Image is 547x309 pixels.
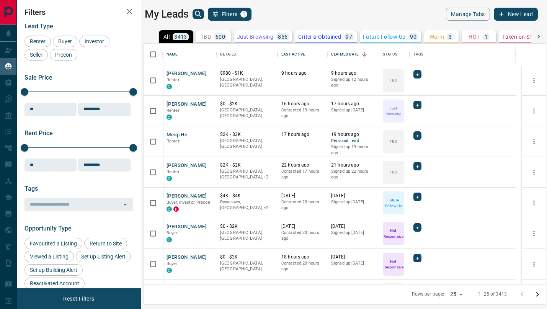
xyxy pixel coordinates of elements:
div: property.ca [173,206,179,212]
button: [PERSON_NAME] [167,193,207,200]
div: + [413,131,421,140]
div: Status [383,44,397,65]
button: New Lead [494,8,538,21]
span: + [416,224,419,231]
button: Filters1 [208,8,252,21]
div: condos.ca [167,237,172,242]
p: $4K - $4K [220,193,274,199]
p: Contacted 13 hours ago [281,107,323,119]
div: Buyer [53,36,77,47]
button: more [528,75,540,86]
p: $2K - $3K [220,131,274,138]
p: All [163,34,170,39]
div: + [413,223,421,232]
p: TBD [390,139,397,144]
div: Last Active [281,44,305,65]
p: 17 hours ago [281,131,323,138]
span: + [416,162,419,170]
p: 3 [449,34,452,39]
p: Warm [429,34,444,39]
div: Name [167,44,178,65]
button: [PERSON_NAME] [167,254,207,261]
p: 16 hours ago [281,101,323,107]
div: + [413,101,421,109]
p: $0 - $2K [220,223,274,230]
div: condos.ca [167,268,172,273]
p: [GEOGRAPHIC_DATA], [GEOGRAPHIC_DATA] [220,230,274,242]
button: [PERSON_NAME] [167,162,207,169]
p: Signed up 12 hours ago [331,77,375,88]
span: Viewed a Listing [27,253,71,260]
button: Reset Filters [58,292,99,305]
div: condos.ca [167,114,172,120]
p: Just Browsing [384,105,403,117]
span: Lead Type [24,23,53,30]
p: TBD [201,34,211,39]
p: Signed up [DATE] [331,107,375,113]
p: Future Follow Up [384,197,403,209]
button: more [528,197,540,209]
div: condos.ca [167,84,172,89]
div: Details [220,44,236,65]
button: [PERSON_NAME] [167,101,207,108]
div: Claimed Date [331,44,359,65]
p: Contacted 17 hours ago [281,168,323,180]
div: Investor [79,36,109,47]
div: + [413,193,421,201]
span: Favourited a Listing [27,240,80,247]
p: $0 - $2K [220,101,274,107]
span: Seller [27,52,45,58]
p: 856 [278,34,287,39]
p: 9 hours ago [281,70,323,77]
p: Midtown | Central, Toronto [220,168,274,180]
div: + [413,70,421,78]
p: Signed up 22 hours ago [331,168,375,180]
div: Details [216,44,278,65]
div: + [413,162,421,170]
span: Reactivated Account [27,280,82,286]
button: more [528,258,540,270]
div: condos.ca [167,176,172,181]
div: Return to Site [84,238,127,249]
span: Tags [24,185,38,192]
p: 18 hours ago [281,254,323,260]
span: 1 [241,11,247,17]
div: Reactivated Account [24,278,85,289]
span: Buyer [56,38,75,44]
span: Return to Site [87,240,124,247]
p: 90 [410,34,416,39]
div: Status [379,44,410,65]
div: condos.ca [167,206,172,212]
span: + [416,70,419,78]
p: [GEOGRAPHIC_DATA], [GEOGRAPHIC_DATA] [220,107,274,119]
p: Signed up [DATE] [331,199,375,205]
p: 19 hours ago [331,131,375,138]
div: Renter [24,36,51,47]
span: + [416,132,419,139]
button: Meiqi He [167,131,187,139]
div: Set up Building Alert [24,264,83,276]
p: $2K - $2K [220,162,274,168]
p: [GEOGRAPHIC_DATA], [GEOGRAPHIC_DATA] [220,77,274,88]
button: more [528,136,540,147]
span: Rent Price [24,129,53,137]
div: Last Active [278,44,327,65]
button: Open [120,199,131,210]
p: [DATE] [281,223,323,230]
div: Name [163,44,216,65]
p: [DATE] [331,193,375,199]
span: + [416,254,419,262]
p: Contacted 20 hours ago [281,260,323,272]
h2: Filters [24,8,133,17]
button: [PERSON_NAME] [167,70,207,77]
span: Set up Listing Alert [78,253,128,260]
p: Contacted 20 hours ago [281,199,323,211]
span: Renter [167,169,180,174]
p: Not Responsive [384,228,403,239]
div: Seller [24,49,48,60]
span: + [416,101,419,109]
span: Personal Lead [331,138,375,144]
button: Manage Tabs [446,8,490,21]
p: TBD [390,77,397,83]
div: + [413,254,421,262]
